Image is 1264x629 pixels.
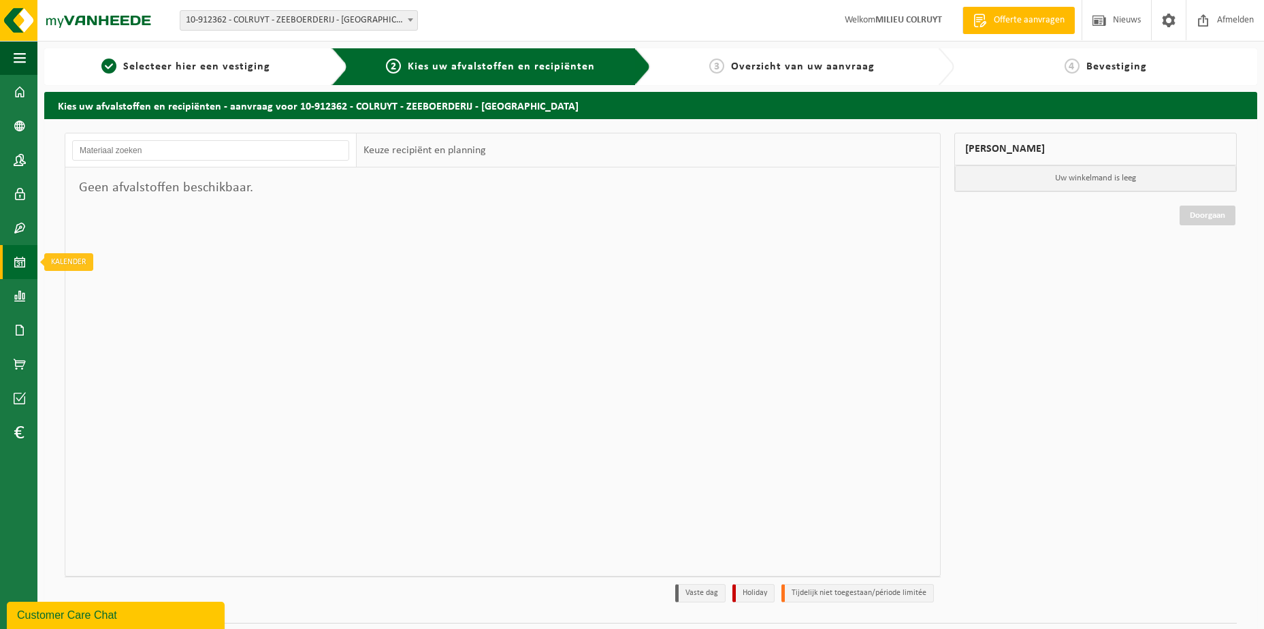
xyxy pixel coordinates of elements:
h2: Kies uw afvalstoffen en recipiënten - aanvraag voor 10-912362 - COLRUYT - ZEEBOERDERIJ - [GEOGRAP... [44,92,1257,118]
span: Selecteer hier een vestiging [123,61,270,72]
div: [PERSON_NAME] [954,133,1237,165]
span: Overzicht van uw aanvraag [731,61,875,72]
p: Uw winkelmand is leeg [955,165,1237,191]
strong: MILIEU COLRUYT [875,15,942,25]
li: Tijdelijk niet toegestaan/période limitée [781,584,934,602]
span: 10-912362 - COLRUYT - ZEEBOERDERIJ - NIEUWPOORT [180,10,418,31]
a: Doorgaan [1180,206,1235,225]
span: Kies uw afvalstoffen en recipiënten [408,61,595,72]
span: 10-912362 - COLRUYT - ZEEBOERDERIJ - NIEUWPOORT [180,11,417,30]
a: Offerte aanvragen [962,7,1075,34]
div: Geen afvalstoffen beschikbaar. [65,167,357,208]
span: 2 [386,59,401,74]
span: 4 [1065,59,1080,74]
span: 1 [101,59,116,74]
span: 3 [709,59,724,74]
span: Bevestiging [1086,61,1147,72]
iframe: chat widget [7,599,227,629]
input: Materiaal zoeken [72,140,349,161]
li: Holiday [732,584,775,602]
div: Keuze recipiënt en planning [357,133,493,167]
a: 1Selecteer hier een vestiging [51,59,321,75]
span: Offerte aanvragen [990,14,1068,27]
li: Vaste dag [675,584,726,602]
